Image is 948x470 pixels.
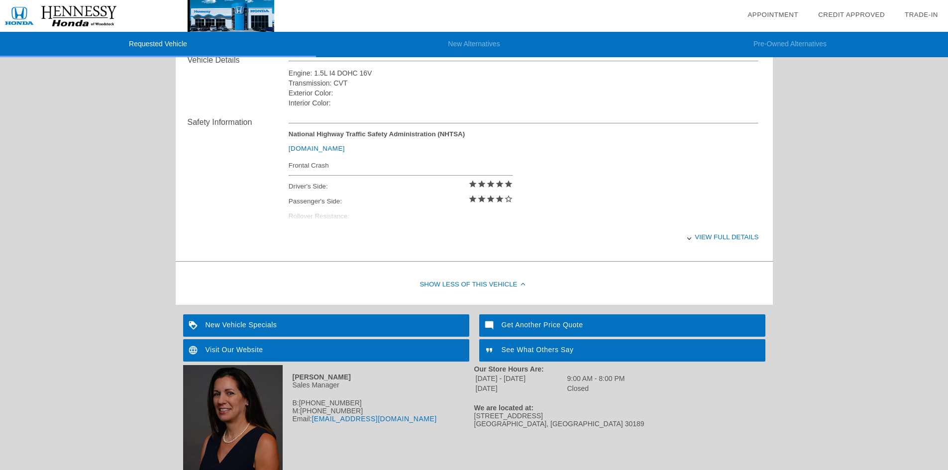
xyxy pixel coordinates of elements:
div: Driver's Side: [289,179,513,194]
a: [DOMAIN_NAME] [289,145,345,152]
div: Transmission: CVT [289,78,759,88]
div: Show Less of this Vehicle [176,265,773,305]
i: star_border [504,194,513,203]
span: [PHONE_NUMBER] [299,399,362,407]
td: 9:00 AM - 8:00 PM [567,374,626,383]
i: star [495,194,504,203]
a: New Vehicle Specials [183,314,469,337]
img: ic_language_white_24dp_2x.png [183,339,206,362]
i: star [477,194,486,203]
strong: [PERSON_NAME] [293,373,351,381]
a: Credit Approved [818,11,885,18]
i: star [486,194,495,203]
div: Sales Manager [183,381,474,389]
i: star [468,194,477,203]
strong: National Highway Traffic Safety Administration (NHTSA) [289,130,465,138]
div: M: [183,407,474,415]
img: ic_format_quote_white_24dp_2x.png [479,339,502,362]
div: View full details [289,225,759,249]
div: Interior Color: [289,98,759,108]
i: star [495,180,504,188]
a: Visit Our Website [183,339,469,362]
td: [DATE] [475,384,566,393]
a: [EMAIL_ADDRESS][DOMAIN_NAME] [312,415,436,423]
div: Passenger's Side: [289,194,513,209]
td: Closed [567,384,626,393]
div: Safety Information [188,116,289,128]
div: Engine: 1.5L I4 DOHC 16V [289,68,759,78]
a: Trade-In [905,11,938,18]
td: [DATE] - [DATE] [475,374,566,383]
div: Frontal Crash [289,159,513,172]
div: B: [183,399,474,407]
strong: We are located at: [474,404,534,412]
i: star [504,180,513,188]
img: ic_loyalty_white_24dp_2x.png [183,314,206,337]
strong: Our Store Hours Are: [474,365,544,373]
div: Exterior Color: [289,88,759,98]
a: See What Others Say [479,339,765,362]
div: Email: [183,415,474,423]
img: ic_mode_comment_white_24dp_2x.png [479,314,502,337]
div: [STREET_ADDRESS] [GEOGRAPHIC_DATA], [GEOGRAPHIC_DATA] 30189 [474,412,765,428]
i: star [477,180,486,188]
span: [PHONE_NUMBER] [300,407,363,415]
li: Pre-Owned Alternatives [632,32,948,57]
a: Appointment [747,11,798,18]
i: star [486,180,495,188]
i: star [468,180,477,188]
a: Get Another Price Quote [479,314,765,337]
li: New Alternatives [316,32,632,57]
